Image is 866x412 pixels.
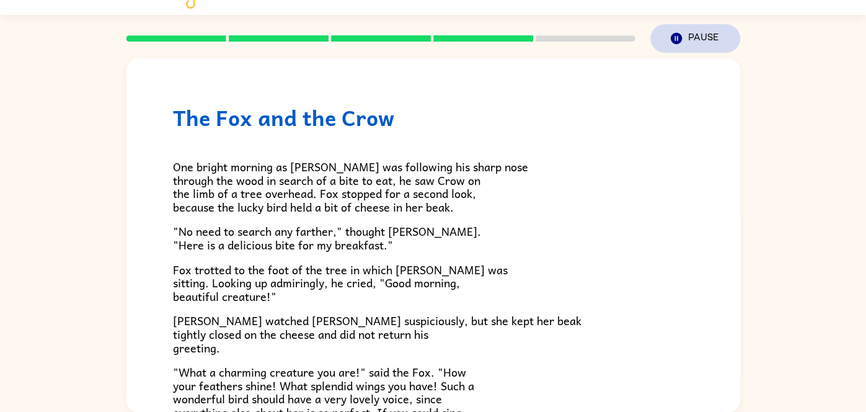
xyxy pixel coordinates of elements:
span: [PERSON_NAME] watched [PERSON_NAME] suspiciously, but she kept her beak tightly closed on the che... [173,311,581,356]
h1: The Fox and the Crow [173,105,694,130]
span: "No need to search any farther," thought [PERSON_NAME]. "Here is a delicious bite for my breakfast." [173,222,481,254]
span: Fox trotted to the foot of the tree in which [PERSON_NAME] was sitting. Looking up admiringly, he... [173,261,508,305]
button: Pause [650,24,740,53]
span: One bright morning as [PERSON_NAME] was following his sharp nose through the wood in search of a ... [173,158,528,216]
